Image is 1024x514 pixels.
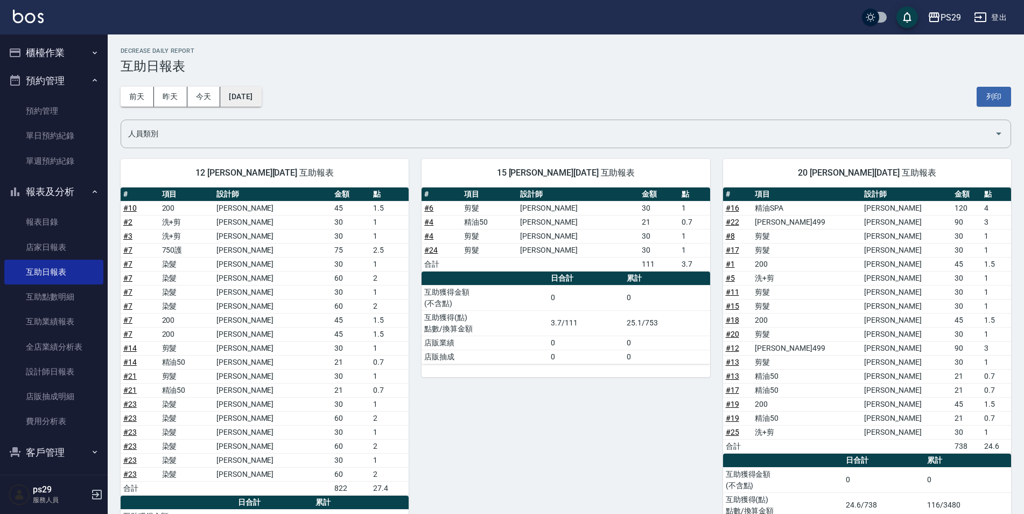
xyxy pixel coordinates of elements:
[313,496,409,510] th: 累計
[952,425,981,439] td: 30
[639,243,679,257] td: 30
[370,467,409,481] td: 2
[370,481,409,495] td: 27.4
[332,411,370,425] td: 60
[861,313,952,327] td: [PERSON_NAME]
[639,257,679,271] td: 111
[4,384,103,409] a: 店販抽成明細
[624,272,710,286] th: 累計
[952,243,981,257] td: 30
[726,232,735,240] a: #8
[624,285,710,310] td: 0
[214,411,332,425] td: [PERSON_NAME]
[159,411,214,425] td: 染髮
[861,411,952,425] td: [PERSON_NAME]
[752,397,861,411] td: 200
[214,271,332,285] td: [PERSON_NAME]
[723,467,843,492] td: 互助獲得金額 (不含點)
[861,229,952,243] td: [PERSON_NAME]
[461,201,517,215] td: 剪髮
[4,466,103,494] button: 商品管理
[332,481,370,495] td: 822
[214,313,332,327] td: [PERSON_NAME]
[752,285,861,299] td: 剪髮
[370,369,409,383] td: 1
[461,229,517,243] td: 剪髮
[159,341,214,355] td: 剪髮
[981,439,1011,453] td: 24.6
[235,496,313,510] th: 日合計
[214,299,332,313] td: [PERSON_NAME]
[952,341,981,355] td: 90
[981,425,1011,439] td: 1
[981,257,1011,271] td: 1.5
[726,330,739,338] a: #20
[332,201,370,215] td: 45
[726,274,735,282] a: #5
[981,201,1011,215] td: 4
[861,397,952,411] td: [PERSON_NAME]
[123,316,132,324] a: #7
[923,6,965,29] button: PS29
[752,271,861,285] td: 洗+剪
[159,467,214,481] td: 染髮
[843,467,925,492] td: 0
[896,6,918,28] button: save
[679,243,710,257] td: 1
[159,453,214,467] td: 染髮
[332,243,370,257] td: 75
[422,187,461,202] th: #
[332,327,370,341] td: 45
[726,260,735,268] a: #1
[723,439,753,453] td: 合計
[159,425,214,439] td: 染髮
[752,341,861,355] td: [PERSON_NAME]499
[752,383,861,397] td: 精油50
[214,257,332,271] td: [PERSON_NAME]
[159,271,214,285] td: 染髮
[723,187,753,202] th: #
[159,257,214,271] td: 染髮
[159,397,214,411] td: 染髮
[123,456,137,464] a: #23
[639,215,679,229] td: 21
[548,272,624,286] th: 日合計
[370,313,409,327] td: 1.5
[924,454,1011,468] th: 累計
[952,313,981,327] td: 45
[159,369,214,383] td: 剪髮
[517,243,639,257] td: [PERSON_NAME]
[123,386,137,394] a: #21
[154,87,187,107] button: 昨天
[214,355,332,369] td: [PERSON_NAME]
[159,243,214,257] td: 750護
[220,87,261,107] button: [DATE]
[981,271,1011,285] td: 1
[424,246,438,254] a: #24
[461,243,517,257] td: 剪髮
[752,355,861,369] td: 剪髮
[981,285,1011,299] td: 1
[214,439,332,453] td: [PERSON_NAME]
[952,327,981,341] td: 30
[370,285,409,299] td: 1
[121,87,154,107] button: 前天
[548,336,624,350] td: 0
[370,341,409,355] td: 1
[134,168,396,178] span: 12 [PERSON_NAME][DATE] 互助報表
[679,187,710,202] th: 點
[424,232,433,240] a: #4
[332,467,370,481] td: 60
[33,484,88,495] h5: ps29
[726,204,739,212] a: #16
[4,335,103,359] a: 全店業績分析表
[332,425,370,439] td: 30
[159,439,214,453] td: 染髮
[861,355,952,369] td: [PERSON_NAME]
[517,187,639,202] th: 設計師
[726,428,739,436] a: #25
[752,327,861,341] td: 剪髮
[726,302,739,310] a: #15
[4,210,103,234] a: 報表目錄
[952,215,981,229] td: 90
